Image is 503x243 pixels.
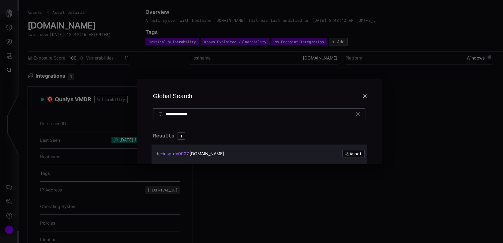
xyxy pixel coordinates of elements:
[154,145,365,163] a: dceinsprdv0007.[DOMAIN_NAME]Asset
[152,91,193,101] div: Global Search
[153,132,367,142] h3: Results
[156,151,188,156] span: dceinsprdv0007
[188,151,224,156] span: .[DOMAIN_NAME]
[350,151,362,156] span: Asset
[178,132,185,140] span: 1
